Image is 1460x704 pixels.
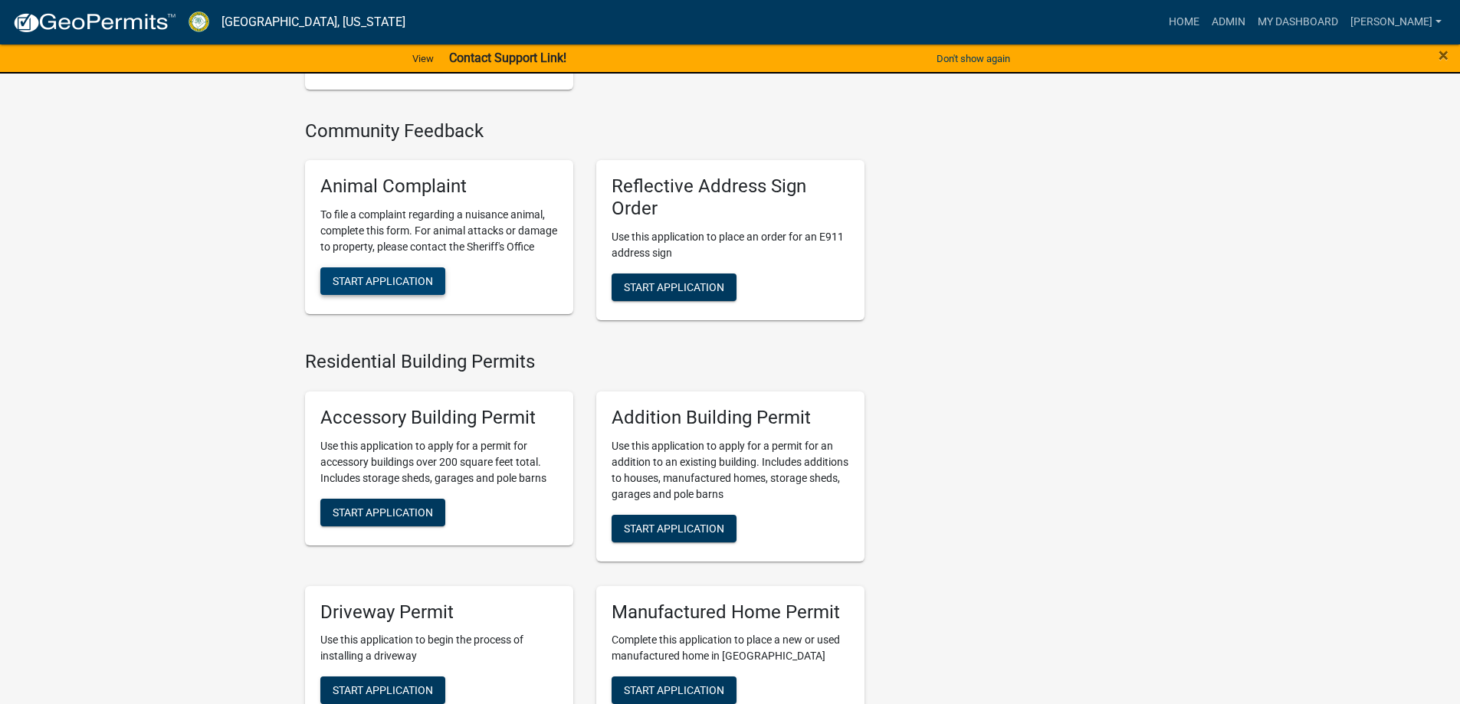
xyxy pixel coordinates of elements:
[320,632,558,664] p: Use this application to begin the process of installing a driveway
[624,281,724,293] span: Start Application
[612,676,737,704] button: Start Application
[612,515,737,542] button: Start Application
[320,207,558,255] p: To file a complaint regarding a nuisance animal, complete this form. For animal attacks or damage...
[612,229,849,261] p: Use this application to place an order for an E911 address sign
[449,51,566,65] strong: Contact Support Link!
[320,175,558,198] h5: Animal Complaint
[406,46,440,71] a: View
[320,407,558,429] h5: Accessory Building Permit
[305,351,865,373] h4: Residential Building Permits
[189,11,209,32] img: Crawford County, Georgia
[1206,8,1252,37] a: Admin
[612,601,849,624] h5: Manufactured Home Permit
[612,273,737,301] button: Start Application
[1439,44,1449,66] span: ×
[612,438,849,503] p: Use this application to apply for a permit for an addition to an existing building. Includes addi...
[333,506,433,518] span: Start Application
[320,601,558,624] h5: Driveway Permit
[612,175,849,220] h5: Reflective Address Sign Order
[305,120,865,142] h4: Community Feedback
[1439,46,1449,64] button: Close
[624,522,724,534] span: Start Application
[333,684,433,696] span: Start Application
[612,407,849,429] h5: Addition Building Permit
[1344,8,1448,37] a: [PERSON_NAME]
[1252,8,1344,37] a: My Dashboard
[221,9,405,35] a: [GEOGRAPHIC_DATA], [US_STATE]
[1163,8,1206,37] a: Home
[624,684,724,696] span: Start Application
[333,275,433,287] span: Start Application
[612,632,849,664] p: Complete this application to place a new or used manufactured home in [GEOGRAPHIC_DATA]
[930,46,1016,71] button: Don't show again
[320,438,558,486] p: Use this application to apply for a permit for accessory buildings over 200 square feet total. In...
[320,499,445,526] button: Start Application
[320,267,445,295] button: Start Application
[320,676,445,704] button: Start Application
